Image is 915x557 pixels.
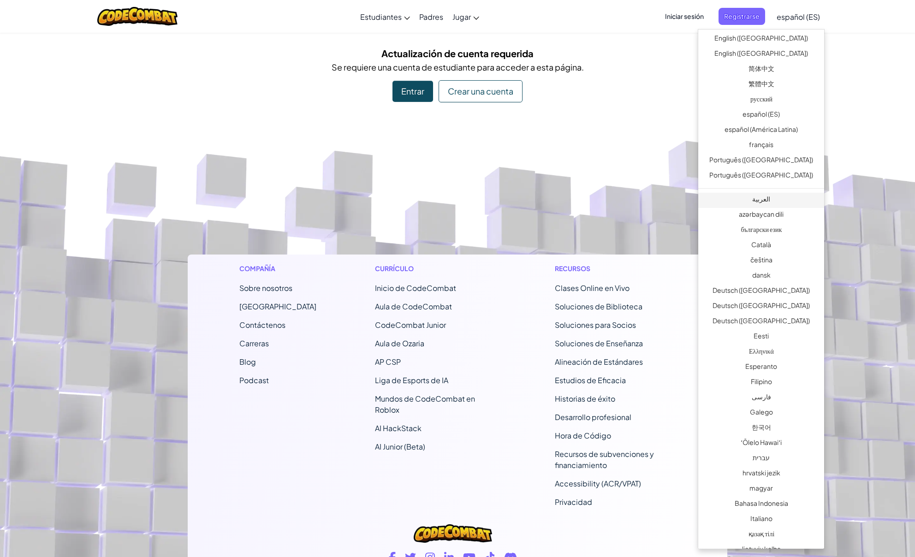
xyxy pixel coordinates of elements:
[375,442,425,451] a: AI Junior (Beta)
[698,284,824,299] a: Deutsch ([GEOGRAPHIC_DATA])
[555,320,636,330] a: Soluciones para Socios
[555,357,643,367] a: Alineación de Estándares
[698,497,824,512] a: Bahasa Indonesia
[777,12,820,22] span: español (ES)
[698,375,824,391] a: Filipino
[698,77,824,93] a: 繁體中文
[239,302,316,311] a: [GEOGRAPHIC_DATA]
[448,4,484,29] a: Jugar
[97,7,178,26] img: CodeCombat logo
[414,524,492,543] img: CodeCombat logo
[698,108,824,123] a: español (ES)
[555,479,641,488] a: Accessibility (ACR/VPAT)
[239,375,269,385] a: Podcast
[375,283,456,293] span: Inicio de CodeCombat
[195,46,720,60] h5: Actualización de cuenta requerida
[698,527,824,543] a: қазақ тілі
[375,375,448,385] a: Liga de Esports de IA
[698,330,824,345] a: Eesti
[555,264,676,273] h1: Recursos
[698,345,824,360] a: Ελληνικά
[555,338,643,348] a: Soluciones de Enseñanza
[698,32,824,47] a: English ([GEOGRAPHIC_DATA])
[698,269,824,284] a: dansk
[698,138,824,154] a: français
[239,264,316,273] h1: Compañía
[555,449,654,470] a: Recursos de subvenciones y financiamiento
[375,394,475,415] a: Mundos de CodeCombat en Roblox
[698,47,824,62] a: English ([GEOGRAPHIC_DATA])
[698,93,824,108] a: русский
[392,81,433,102] div: Entrar
[698,314,824,330] a: Deutsch ([GEOGRAPHIC_DATA])
[555,431,611,440] a: Hora de Código
[698,482,824,497] a: magyar
[698,391,824,406] a: فارسی
[555,283,630,293] a: Clases Online en Vivo
[555,302,642,311] a: Soluciones de Biblioteca
[698,193,824,208] a: العربية
[360,12,402,22] span: Estudiantes
[698,123,824,138] a: español (América Latina)
[698,436,824,451] a: ʻŌlelo Hawaiʻi
[239,357,256,367] a: Blog
[555,497,592,507] a: Privacidad
[375,302,452,311] a: Aula de CodeCombat
[698,238,824,254] a: Català
[239,283,292,293] a: Sobre nosotros
[698,467,824,482] a: hrvatski jezik
[195,60,720,74] p: Se requiere una cuenta de estudiante para acceder a esta página.
[698,512,824,527] a: Italiano
[239,338,269,348] a: Carreras
[698,451,824,467] a: עברית
[698,254,824,269] a: čeština
[698,169,824,184] a: Português ([GEOGRAPHIC_DATA])
[375,357,401,367] a: AP CSP
[375,320,446,330] a: CodeCombat Junior
[239,320,285,330] span: Contáctenos
[719,8,765,25] button: Registrarse
[555,394,615,403] a: Historias de éxito
[698,406,824,421] a: Galego
[698,421,824,436] a: 한국어
[375,264,496,273] h1: Currículo
[772,4,825,29] a: español (ES)
[555,412,631,422] a: Desarrollo profesional
[698,223,824,238] a: български език
[698,299,824,314] a: Deutsch ([GEOGRAPHIC_DATA])
[415,4,448,29] a: Padres
[375,338,424,348] a: Aula de Ozaria
[698,208,824,223] a: azərbaycan dili
[698,154,824,169] a: Português ([GEOGRAPHIC_DATA])
[555,375,626,385] a: Estudios de Eficacia
[660,8,709,25] button: Iniciar sesión
[698,360,824,375] a: Esperanto
[439,80,523,102] div: Crear una cuenta
[698,62,824,77] a: 简体中文
[356,4,415,29] a: Estudiantes
[452,12,471,22] span: Jugar
[375,423,422,433] a: AI HackStack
